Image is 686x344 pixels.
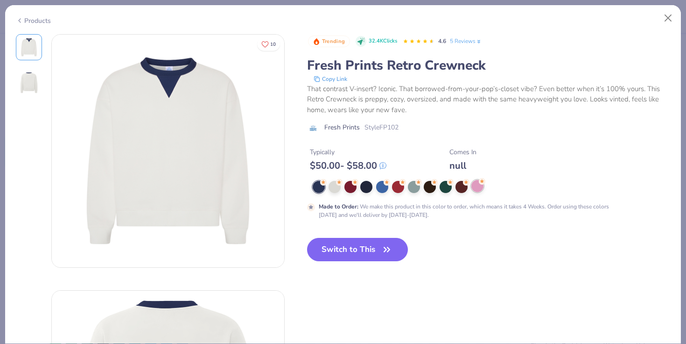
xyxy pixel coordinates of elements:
[16,16,51,26] div: Products
[449,160,476,172] div: null
[308,36,350,48] button: Badge Button
[310,147,386,157] div: Typically
[369,37,397,45] span: 32.4K Clicks
[257,37,280,51] button: Like
[324,122,360,132] span: Fresh Prints
[311,74,350,84] button: copy to clipboard
[310,160,386,172] div: $ 50.00 - $ 58.00
[438,37,446,45] span: 4.6
[307,124,320,132] img: brand logo
[322,39,345,44] span: Trending
[449,147,476,157] div: Comes In
[403,34,434,49] div: 4.6 Stars
[659,9,677,27] button: Close
[52,35,284,267] img: Front
[364,122,399,132] span: Style FP102
[18,72,40,94] img: Back
[307,238,408,261] button: Switch to This
[319,202,627,219] div: We make this product in this color to order, which means it takes 4 Weeks. Order using these colo...
[307,57,671,74] div: Fresh Prints Retro Crewneck
[450,37,482,45] a: 5 Reviews
[307,84,671,115] div: That contrast V-insert? Iconic. That borrowed-from-your-pop’s-closet vibe? Even better when it’s ...
[319,203,358,210] strong: Made to Order :
[313,38,320,45] img: Trending sort
[18,36,40,58] img: Front
[270,42,276,47] span: 10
